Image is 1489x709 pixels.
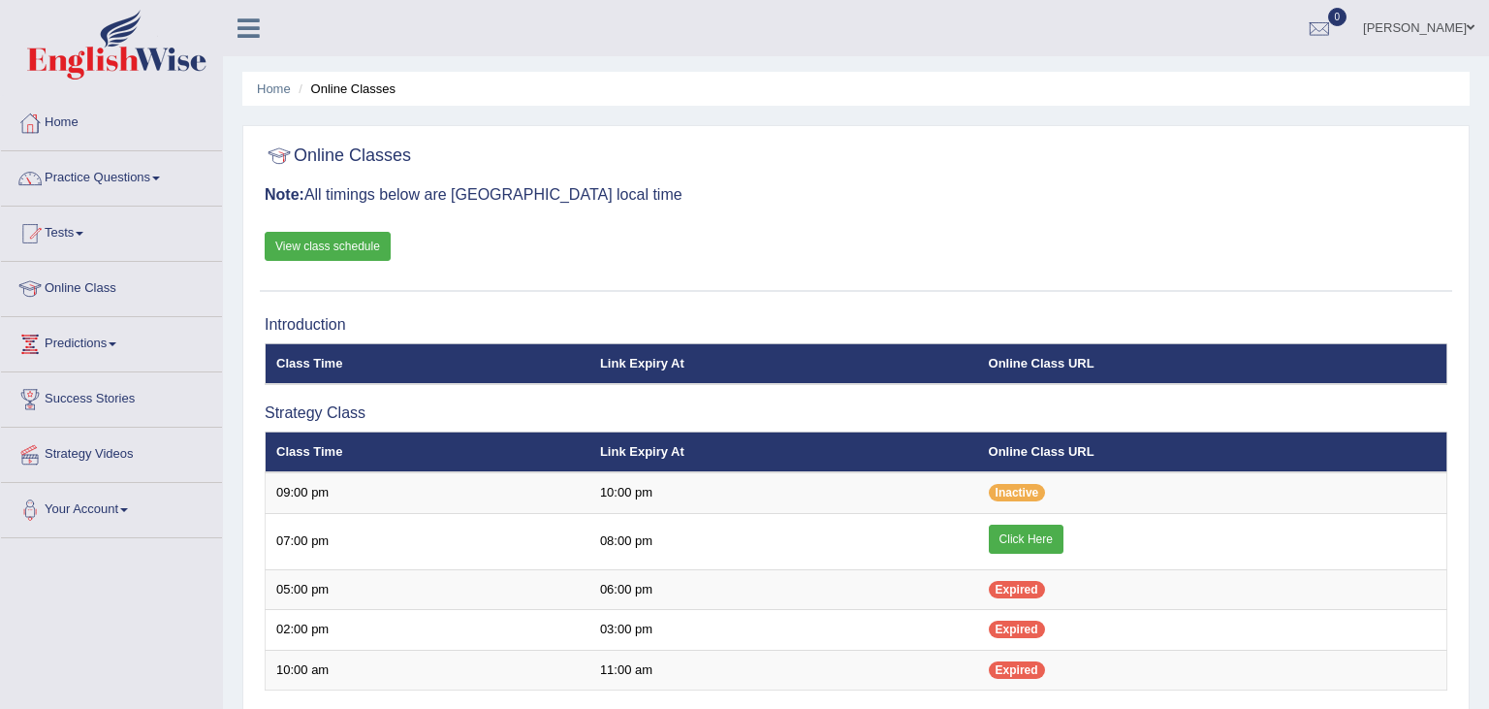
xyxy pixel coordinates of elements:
[294,80,396,98] li: Online Classes
[589,513,978,569] td: 08:00 pm
[589,343,978,384] th: Link Expiry At
[257,81,291,96] a: Home
[989,525,1063,554] a: Click Here
[989,484,1046,501] span: Inactive
[1,372,222,421] a: Success Stories
[989,621,1045,638] span: Expired
[589,610,978,651] td: 03:00 pm
[265,186,1447,204] h3: All timings below are [GEOGRAPHIC_DATA] local time
[266,569,589,610] td: 05:00 pm
[266,513,589,569] td: 07:00 pm
[1328,8,1347,26] span: 0
[989,581,1045,598] span: Expired
[1,207,222,255] a: Tests
[978,343,1447,384] th: Online Class URL
[266,610,589,651] td: 02:00 pm
[265,186,304,203] b: Note:
[1,96,222,145] a: Home
[589,432,978,472] th: Link Expiry At
[1,483,222,532] a: Your Account
[1,317,222,366] a: Predictions
[978,432,1447,472] th: Online Class URL
[589,569,978,610] td: 06:00 pm
[1,151,222,200] a: Practice Questions
[266,472,589,513] td: 09:00 pm
[265,404,1447,422] h3: Strategy Class
[589,650,978,691] td: 11:00 am
[266,650,589,691] td: 10:00 am
[265,316,1447,334] h3: Introduction
[265,142,411,171] h2: Online Classes
[266,432,589,472] th: Class Time
[589,472,978,513] td: 10:00 pm
[265,232,391,261] a: View class schedule
[266,343,589,384] th: Class Time
[1,428,222,476] a: Strategy Videos
[989,661,1045,679] span: Expired
[1,262,222,310] a: Online Class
